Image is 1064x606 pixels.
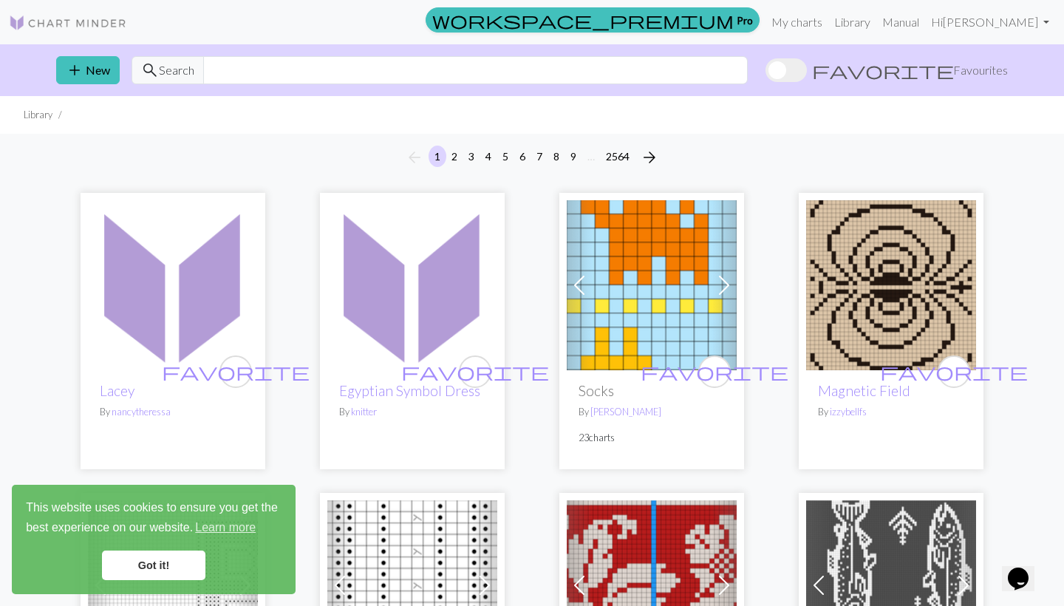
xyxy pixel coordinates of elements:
[88,200,258,370] img: Lacey
[765,7,828,37] a: My charts
[830,406,867,418] a: izzybellfs
[56,56,120,84] button: New
[327,200,497,370] img: Egyptian Symbol Dress
[100,405,246,419] p: By
[66,60,83,81] span: add
[400,146,664,169] nav: Page navigation
[162,360,310,383] span: favorite
[327,576,497,590] a: Melencolia Cuff
[938,355,970,388] button: favourite
[579,382,725,399] h2: Socks
[876,7,925,37] a: Manual
[446,146,463,167] button: 2
[567,200,737,370] img: Fox Socks
[9,14,127,32] img: Logo
[812,60,954,81] span: favorite
[806,276,976,290] a: Capture_maths_scarf_2.PNG
[925,7,1055,37] a: Hi[PERSON_NAME]
[880,360,1028,383] span: favorite
[567,276,737,290] a: Fox Socks
[567,576,737,590] a: Copy of 1000078247.jpg
[159,61,194,79] span: Search
[327,276,497,290] a: Egyptian Symbol Dress
[429,146,446,167] button: 1
[828,7,876,37] a: Library
[401,357,549,387] i: favourite
[24,108,52,122] li: Library
[193,517,258,539] a: learn more about cookies
[765,56,1008,84] label: Show favourites
[548,146,565,167] button: 8
[339,405,485,419] p: By
[698,355,731,388] button: favourite
[579,405,725,419] p: By
[463,146,480,167] button: 3
[880,357,1028,387] i: favourite
[514,146,531,167] button: 6
[953,61,1008,79] span: Favourites
[641,357,788,387] i: favourite
[162,357,310,387] i: favourite
[100,382,134,399] a: Lacey
[219,355,252,388] button: favourite
[426,7,760,33] a: Pro
[401,360,549,383] span: favorite
[641,147,658,168] span: arrow_forward
[497,146,514,167] button: 5
[806,200,976,370] img: Capture_maths_scarf_2.PNG
[480,146,497,167] button: 4
[1002,547,1049,591] iframe: chat widget
[818,405,964,419] p: By
[26,499,282,539] span: This website uses cookies to ensure you get the best experience on our website.
[432,10,734,30] span: workspace_premium
[565,146,582,167] button: 9
[531,146,548,167] button: 7
[818,382,910,399] a: Magnetic Field
[635,146,664,169] button: Next
[88,276,258,290] a: Lacey
[579,431,725,445] p: 23 charts
[102,551,205,580] a: dismiss cookie message
[339,382,480,399] a: Egyptian Symbol Dress
[600,146,635,167] button: 2564
[641,360,788,383] span: favorite
[112,406,171,418] a: nancytheressa
[590,406,661,418] a: [PERSON_NAME]
[459,355,491,388] button: favourite
[641,149,658,166] i: Next
[806,576,976,590] a: fishies :)
[351,406,377,418] a: knitter
[12,485,296,594] div: cookieconsent
[141,60,159,81] span: search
